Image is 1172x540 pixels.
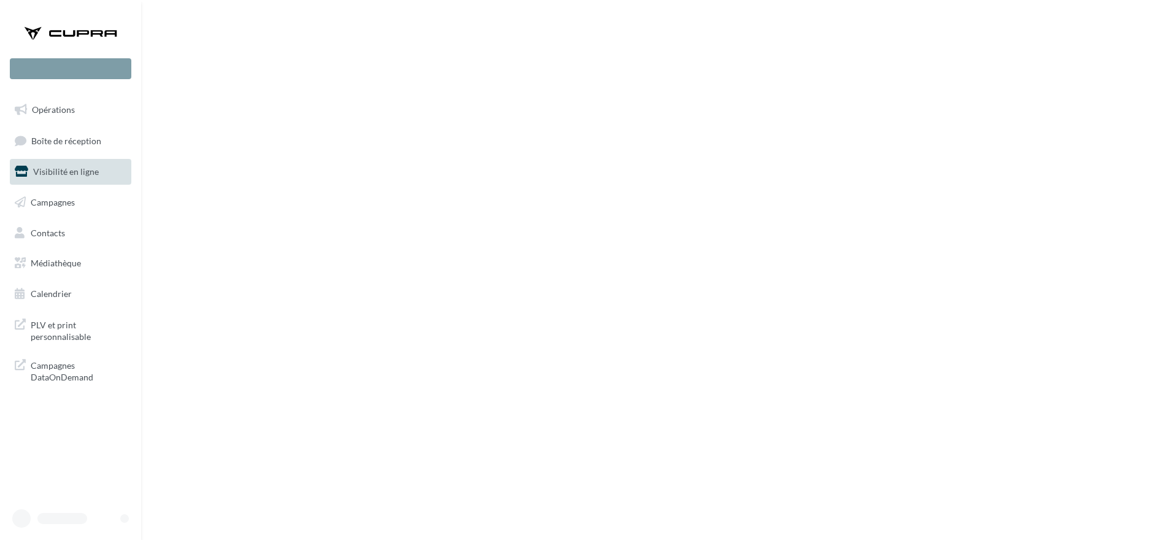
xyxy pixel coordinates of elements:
a: Médiathèque [7,250,134,276]
span: PLV et print personnalisable [31,317,126,343]
a: Calendrier [7,281,134,307]
a: Campagnes DataOnDemand [7,352,134,388]
div: Nouvelle campagne [10,58,131,79]
span: Campagnes DataOnDemand [31,357,126,384]
span: Médiathèque [31,258,81,268]
a: PLV et print personnalisable [7,312,134,348]
span: Boîte de réception [31,135,101,145]
span: Opérations [32,104,75,115]
span: Contacts [31,227,65,237]
a: Contacts [7,220,134,246]
span: Campagnes [31,197,75,207]
span: Calendrier [31,288,72,299]
a: Visibilité en ligne [7,159,134,185]
a: Boîte de réception [7,128,134,154]
a: Opérations [7,97,134,123]
a: Campagnes [7,190,134,215]
span: Visibilité en ligne [33,166,99,177]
